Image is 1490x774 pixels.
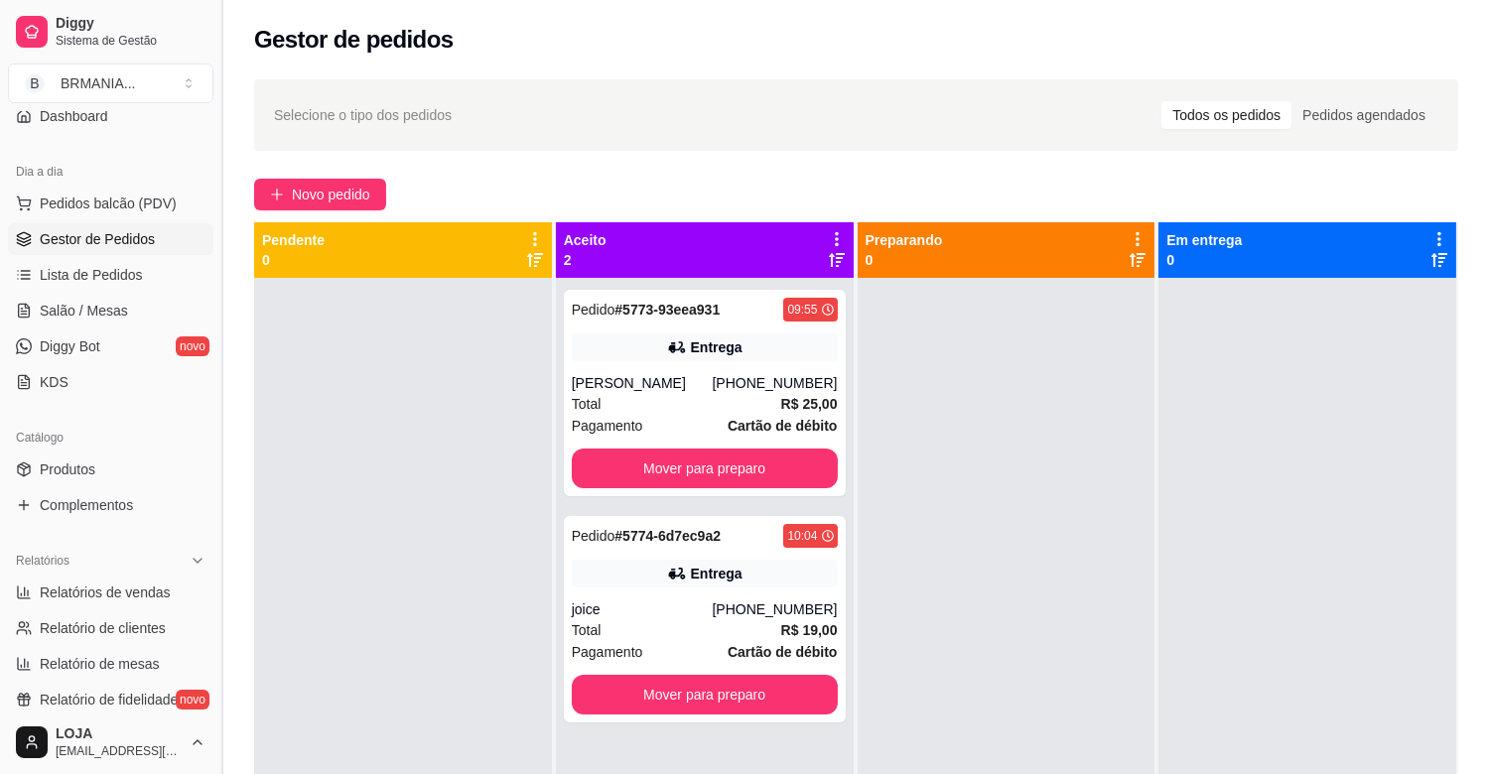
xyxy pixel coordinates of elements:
span: plus [270,188,284,201]
span: Diggy Bot [40,336,100,356]
a: Relatório de fidelidadenovo [8,684,213,715]
span: KDS [40,372,68,392]
span: Relatórios [16,553,69,569]
span: Dashboard [40,106,108,126]
span: B [25,73,45,93]
span: Pedido [572,528,615,544]
p: Pendente [262,230,325,250]
span: Pagamento [572,641,643,663]
a: Relatório de clientes [8,612,213,644]
span: Total [572,619,602,641]
p: Em entrega [1166,230,1242,250]
div: [PHONE_NUMBER] [712,599,837,619]
a: Produtos [8,453,213,485]
a: Dashboard [8,100,213,132]
span: [EMAIL_ADDRESS][DOMAIN_NAME] [56,743,182,759]
strong: R$ 25,00 [781,396,838,412]
span: Total [572,393,602,415]
strong: R$ 19,00 [781,622,838,638]
div: Catálogo [8,422,213,453]
div: BRMANIA ... [61,73,135,93]
span: Selecione o tipo dos pedidos [274,104,452,126]
span: Gestor de Pedidos [40,229,155,249]
a: Relatórios de vendas [8,577,213,608]
span: Salão / Mesas [40,301,128,321]
div: Dia a dia [8,156,213,188]
strong: Cartão de débito [728,418,837,434]
div: Todos os pedidos [1161,101,1291,129]
a: Gestor de Pedidos [8,223,213,255]
p: 0 [262,250,325,270]
div: 10:04 [787,528,817,544]
a: Relatório de mesas [8,648,213,680]
p: 0 [866,250,943,270]
span: Lista de Pedidos [40,265,143,285]
a: Diggy Botnovo [8,330,213,362]
button: Pedidos balcão (PDV) [8,188,213,219]
h2: Gestor de pedidos [254,24,454,56]
strong: # 5774-6d7ec9a2 [614,528,721,544]
span: Diggy [56,15,205,33]
div: Entrega [691,337,743,357]
button: Mover para preparo [572,449,838,488]
p: 2 [564,250,607,270]
a: KDS [8,366,213,398]
button: Novo pedido [254,179,386,210]
span: Sistema de Gestão [56,33,205,49]
p: 0 [1166,250,1242,270]
p: Aceito [564,230,607,250]
div: 09:55 [787,302,817,318]
div: [PHONE_NUMBER] [712,373,837,393]
strong: Cartão de débito [728,644,837,660]
span: Novo pedido [292,184,370,205]
a: Lista de Pedidos [8,259,213,291]
a: Complementos [8,489,213,521]
span: Relatório de clientes [40,618,166,638]
div: Entrega [691,564,743,583]
span: LOJA [56,725,182,743]
span: Relatório de mesas [40,654,160,674]
span: Relatórios de vendas [40,582,171,602]
strong: # 5773-93eea931 [614,302,720,318]
span: Pagamento [572,415,643,437]
span: Pedidos balcão (PDV) [40,193,177,213]
div: joice [572,599,713,619]
div: [PERSON_NAME] [572,373,713,393]
a: DiggySistema de Gestão [8,8,213,56]
span: Pedido [572,302,615,318]
div: Pedidos agendados [1291,101,1436,129]
span: Relatório de fidelidade [40,690,178,709]
button: LOJA[EMAIL_ADDRESS][DOMAIN_NAME] [8,718,213,766]
button: Mover para preparo [572,675,838,714]
a: Salão / Mesas [8,295,213,326]
p: Preparando [866,230,943,250]
span: Produtos [40,459,95,479]
button: Select a team [8,64,213,103]
span: Complementos [40,495,133,515]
